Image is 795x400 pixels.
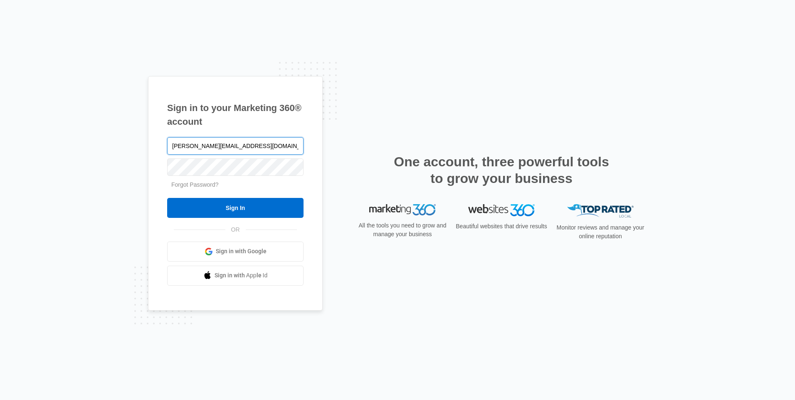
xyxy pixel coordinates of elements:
span: Sign in with Google [216,247,267,256]
span: Sign in with Apple Id [215,271,268,280]
input: Sign In [167,198,304,218]
h1: Sign in to your Marketing 360® account [167,101,304,128]
img: Marketing 360 [369,204,436,216]
p: All the tools you need to grow and manage your business [356,221,449,239]
h2: One account, three powerful tools to grow your business [391,153,612,187]
input: Email [167,137,304,155]
p: Monitor reviews and manage your online reputation [554,223,647,241]
a: Sign in with Apple Id [167,266,304,286]
a: Sign in with Google [167,242,304,262]
img: Top Rated Local [567,204,634,218]
img: Websites 360 [468,204,535,216]
a: Forgot Password? [171,181,219,188]
p: Beautiful websites that drive results [455,222,548,231]
span: OR [225,225,246,234]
